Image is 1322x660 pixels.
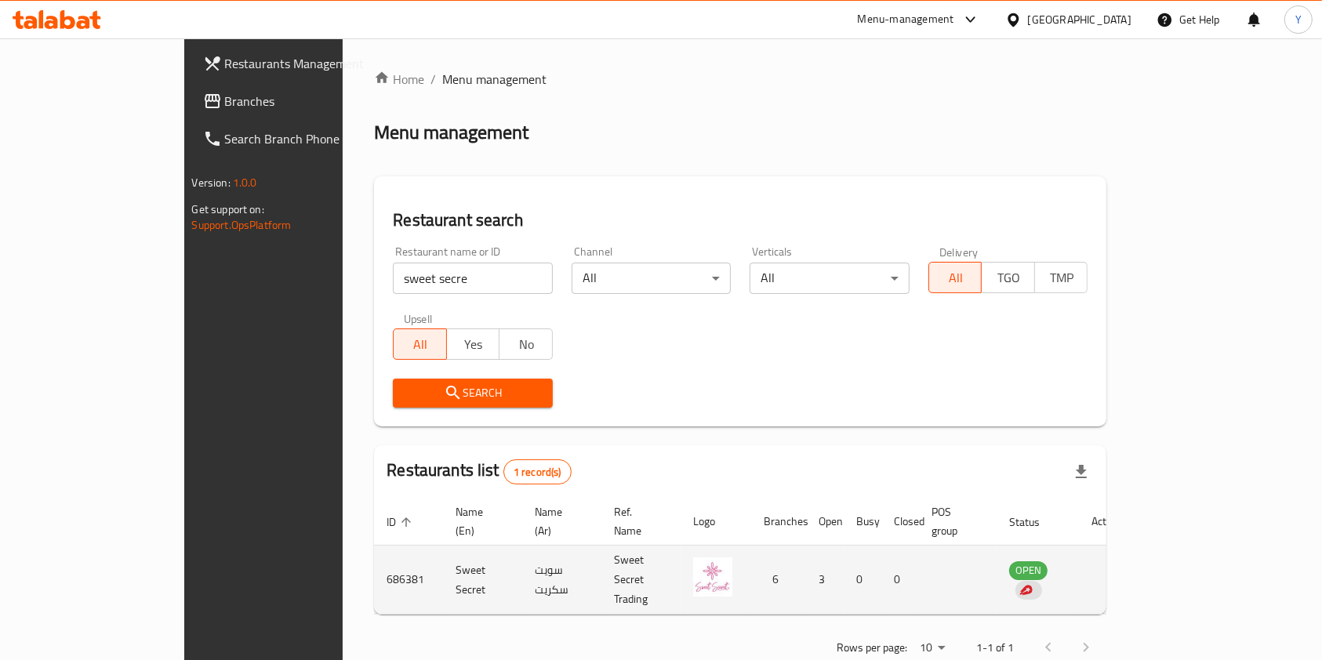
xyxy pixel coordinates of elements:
td: 686381 [374,546,443,615]
th: Logo [681,498,751,546]
h2: Restaurants list [387,459,571,484]
span: ID [387,513,416,531]
table: enhanced table [374,498,1133,615]
label: Delivery [939,246,979,257]
td: سويت سكريت [522,546,601,615]
span: Yes [453,333,494,356]
h2: Restaurant search [393,209,1088,232]
span: Version: [192,172,231,193]
span: TGO [988,267,1029,289]
a: Branches [191,82,405,120]
span: Search [405,383,540,403]
th: Open [806,498,844,546]
div: Total records count [503,459,572,484]
td: 0 [881,546,919,615]
div: All [750,263,910,294]
button: TGO [981,262,1035,293]
td: 0 [844,546,881,615]
span: POS group [932,502,978,540]
input: Search for restaurant name or ID.. [393,263,553,294]
li: / [430,70,436,89]
th: Busy [844,498,881,546]
img: Sweet Secret [693,557,732,597]
div: Rows per page: [913,636,951,660]
td: 6 [751,546,806,615]
span: Name (Ar) [535,502,583,540]
div: Menu-management [858,10,954,29]
span: 1.0.0 [233,172,257,193]
th: Action [1079,498,1133,546]
td: Sweet Secret [443,546,522,615]
span: All [935,267,976,289]
span: Menu management [442,70,547,89]
span: Status [1009,513,1060,531]
button: All [393,328,447,360]
span: Branches [225,92,393,111]
span: OPEN [1009,561,1048,579]
p: Rows per page: [837,638,907,658]
h2: Menu management [374,120,528,145]
a: Restaurants Management [191,45,405,82]
span: Ref. Name [614,502,662,540]
span: Get support on: [192,199,264,219]
button: Search [393,379,553,408]
nav: breadcrumb [374,70,1106,89]
span: Name (En) [456,502,503,540]
button: TMP [1034,262,1088,293]
div: Export file [1062,453,1100,491]
p: 1-1 of 1 [976,638,1014,658]
td: 3 [806,546,844,615]
td: Sweet Secret Trading [601,546,681,615]
button: Yes [446,328,500,360]
a: Support.OpsPlatform [192,215,292,235]
label: Upsell [404,313,433,324]
span: Search Branch Phone [225,129,393,148]
div: OPEN [1009,561,1048,580]
span: All [400,333,441,356]
th: Closed [881,498,919,546]
div: All [572,263,732,294]
span: 1 record(s) [504,465,571,480]
button: No [499,328,553,360]
span: No [506,333,547,356]
button: All [928,262,982,293]
div: Indicates that the vendor menu management has been moved to DH Catalog service [1015,581,1042,600]
img: delivery hero logo [1019,583,1033,597]
a: Search Branch Phone [191,120,405,158]
div: [GEOGRAPHIC_DATA] [1028,11,1131,28]
span: Restaurants Management [225,54,393,73]
th: Branches [751,498,806,546]
span: TMP [1041,267,1082,289]
span: Y [1295,11,1302,28]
